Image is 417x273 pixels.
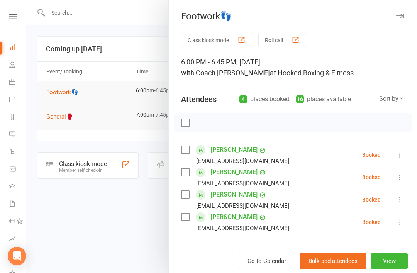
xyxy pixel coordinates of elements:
[9,161,27,178] a: Product Sales
[196,223,289,233] div: [EMAIL_ADDRESS][DOMAIN_NAME]
[181,57,405,78] div: 6:00 PM - 6:45 PM, [DATE]
[270,69,354,77] span: at Hooked Boxing & Fitness
[9,57,27,74] a: People
[300,253,366,269] button: Bulk add attendees
[8,247,26,265] div: Open Intercom Messenger
[239,94,290,105] div: places booked
[258,33,306,47] button: Roll call
[196,178,289,188] div: [EMAIL_ADDRESS][DOMAIN_NAME]
[362,175,381,180] div: Booked
[362,197,381,202] div: Booked
[379,94,405,104] div: Sort by
[9,39,27,57] a: Dashboard
[196,201,289,211] div: [EMAIL_ADDRESS][DOMAIN_NAME]
[239,253,295,269] a: Go to Calendar
[362,219,381,225] div: Booked
[9,92,27,109] a: Payments
[211,211,258,223] a: [PERSON_NAME]
[9,109,27,126] a: Reports
[169,11,417,22] div: Footwork👣
[181,94,217,105] div: Attendees
[239,95,247,103] div: 4
[296,95,304,103] div: 16
[9,74,27,92] a: Calendar
[211,166,258,178] a: [PERSON_NAME]
[181,69,270,77] span: with Coach [PERSON_NAME]
[371,253,408,269] button: View
[211,188,258,201] a: [PERSON_NAME]
[181,33,252,47] button: Class kiosk mode
[9,231,27,248] a: Assessments
[211,144,258,156] a: [PERSON_NAME]
[362,152,381,158] div: Booked
[196,156,289,166] div: [EMAIL_ADDRESS][DOMAIN_NAME]
[296,94,351,105] div: places available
